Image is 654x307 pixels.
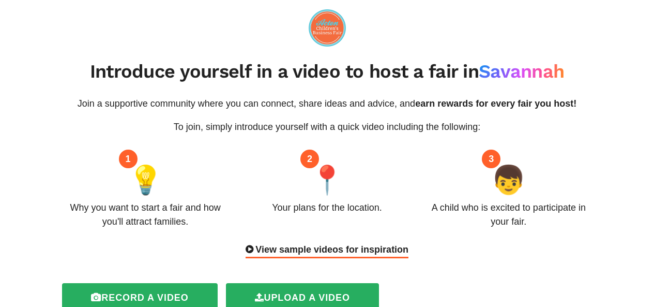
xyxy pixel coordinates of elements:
[425,201,591,229] div: A child who is excited to participate in your fair.
[62,97,591,111] p: Join a supportive community where you can connect, share ideas and advice, and
[62,120,591,134] p: To join, simply introduce yourself with a quick video including the following:
[309,9,346,47] img: logo-09e7f61fd0461591446672a45e28a4aa4e3f772ea81a4ddf9c7371a8bcc222a1.png
[491,159,526,201] span: 👦
[479,61,564,82] span: Savannah
[415,98,576,109] span: earn rewards for every fair you host!
[62,201,228,229] div: Why you want to start a fair and how you'll attract families.
[272,201,382,215] div: Your plans for the location.
[128,159,163,201] span: 💡
[62,61,591,83] h2: Introduce yourself in a video to host a fair in
[300,150,319,168] div: 2
[310,159,344,201] span: 📍
[482,150,500,168] div: 3
[119,150,138,168] div: 1
[246,243,408,258] div: View sample videos for inspiration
